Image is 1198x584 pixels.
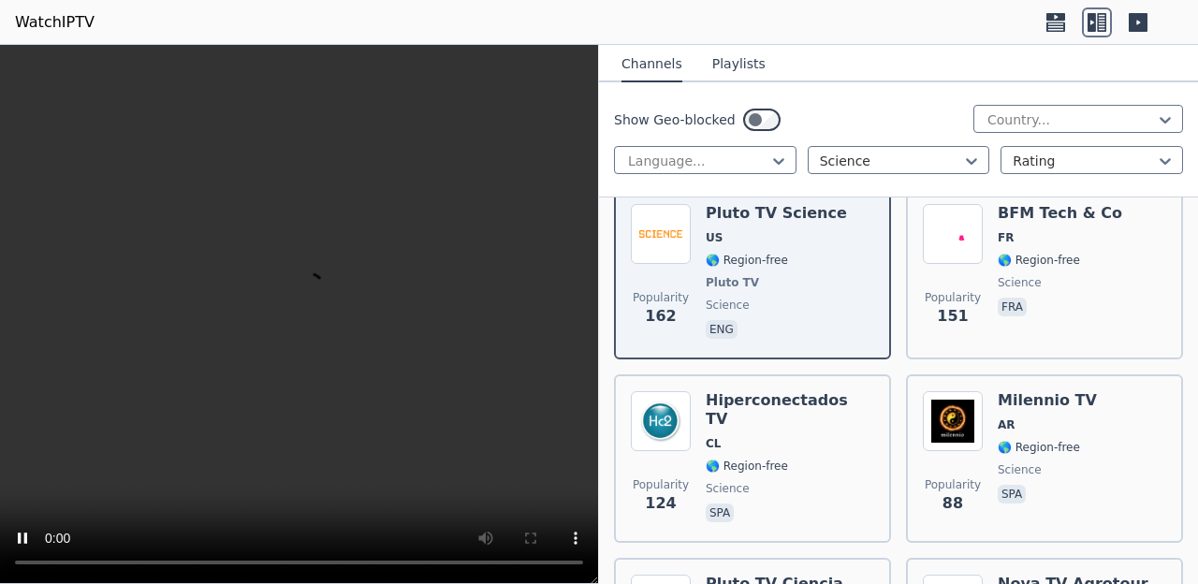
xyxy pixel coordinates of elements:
[942,492,963,515] span: 88
[998,230,1014,245] span: FR
[998,440,1080,455] span: 🌎 Region-free
[645,492,676,515] span: 124
[633,477,689,492] span: Popularity
[631,391,691,451] img: Hiperconectados TV
[923,391,983,451] img: Milennio TV
[706,391,874,429] h6: Hiperconectados TV
[645,305,676,328] span: 162
[923,204,983,264] img: BFM Tech & Co
[998,275,1042,290] span: science
[706,253,788,268] span: 🌎 Region-free
[706,459,788,474] span: 🌎 Region-free
[706,320,738,339] p: eng
[925,290,981,305] span: Popularity
[998,391,1097,410] h6: Milennio TV
[712,47,766,82] button: Playlists
[998,204,1122,223] h6: BFM Tech & Co
[706,204,847,223] h6: Pluto TV Science
[998,462,1042,477] span: science
[925,477,981,492] span: Popularity
[998,485,1026,504] p: spa
[614,110,736,129] label: Show Geo-blocked
[998,298,1027,316] p: fra
[621,47,682,82] button: Channels
[706,436,721,451] span: CL
[706,275,759,290] span: Pluto TV
[706,504,734,522] p: spa
[15,11,95,34] a: WatchIPTV
[706,298,750,313] span: science
[706,481,750,496] span: science
[937,305,968,328] span: 151
[631,204,691,264] img: Pluto TV Science
[706,230,723,245] span: US
[633,290,689,305] span: Popularity
[998,253,1080,268] span: 🌎 Region-free
[998,417,1015,432] span: AR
